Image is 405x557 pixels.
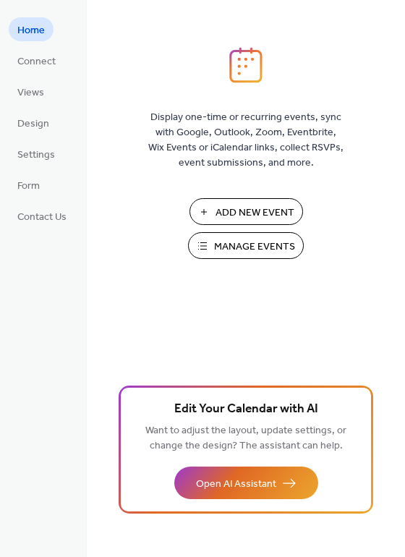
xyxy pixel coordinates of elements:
button: Manage Events [188,232,304,259]
img: logo_icon.svg [229,47,263,83]
span: Edit Your Calendar with AI [174,399,318,420]
span: Contact Us [17,210,67,225]
a: Contact Us [9,204,75,228]
span: Views [17,85,44,101]
a: Form [9,173,48,197]
a: Design [9,111,58,135]
a: Home [9,17,54,41]
span: Form [17,179,40,194]
span: Add New Event [216,205,294,221]
span: Want to adjust the layout, update settings, or change the design? The assistant can help. [145,421,346,456]
span: Connect [17,54,56,69]
span: Display one-time or recurring events, sync with Google, Outlook, Zoom, Eventbrite, Wix Events or ... [148,110,344,171]
span: Manage Events [214,239,295,255]
button: Add New Event [189,198,303,225]
span: Home [17,23,45,38]
span: Design [17,116,49,132]
span: Open AI Assistant [196,477,276,492]
a: Settings [9,142,64,166]
a: Views [9,80,53,103]
a: Connect [9,48,64,72]
span: Settings [17,148,55,163]
button: Open AI Assistant [174,467,318,499]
